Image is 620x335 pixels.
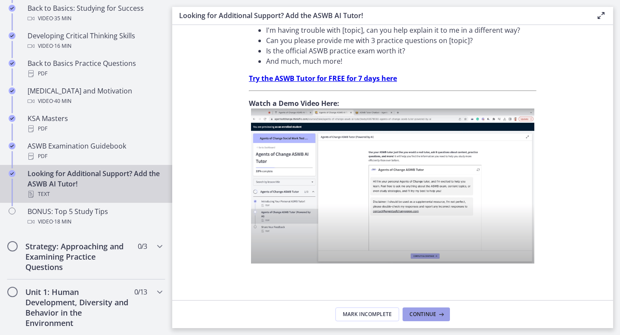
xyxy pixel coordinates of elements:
div: PDF [28,124,162,134]
button: Mark Incomplete [335,307,399,321]
span: 0 / 13 [134,287,147,297]
div: Video [28,41,162,51]
li: Can you please provide me with 3 practice questions on [topic]? [266,35,536,46]
i: Completed [9,115,15,122]
span: Continue [409,311,436,318]
span: · 16 min [53,41,71,51]
li: I'm having trouble with [topic], can you help explain it to me in a different way? [266,25,536,35]
div: Back to Basics Practice Questions [28,58,162,79]
div: Developing Critical Thinking Skills [28,31,162,51]
li: And much, much more! [266,56,536,66]
div: Video [28,13,162,24]
div: Text [28,189,162,199]
span: Mark Incomplete [343,311,392,318]
h2: Strategy: Approaching and Examining Practice Questions [25,241,130,272]
div: Looking for Additional Support? Add the ASWB AI Tutor! [28,168,162,199]
i: Completed [9,60,15,67]
a: Try the ASWB Tutor for FREE for 7 days here [249,74,397,83]
div: KSA Masters [28,113,162,134]
div: BONUS: Top 5 Study Tips [28,206,162,227]
div: Back to Basics: Studying for Success [28,3,162,24]
button: Continue [403,307,450,321]
span: · 40 min [53,96,71,106]
div: Video [28,96,162,106]
div: [MEDICAL_DATA] and Motivation [28,86,162,106]
li: Is the official ASWB practice exam worth it? [266,46,536,56]
span: 0 / 3 [138,241,147,251]
i: Completed [9,87,15,94]
strong: Watch a Demo Video Here: [249,99,339,108]
span: · 35 min [53,13,71,24]
img: Screen_Shot_2023-10-30_at_6.23.49_PM.png [251,109,534,264]
div: Video [28,217,162,227]
h2: Unit 1: Human Development, Diversity and Behavior in the Environment [25,287,130,328]
i: Completed [9,5,15,12]
h3: Looking for Additional Support? Add the ASWB AI Tutor! [179,10,582,21]
span: · 18 min [53,217,71,227]
div: PDF [28,68,162,79]
i: Completed [9,32,15,39]
i: Completed [9,170,15,177]
div: ASWB Examination Guidebook [28,141,162,161]
div: PDF [28,151,162,161]
i: Completed [9,143,15,149]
